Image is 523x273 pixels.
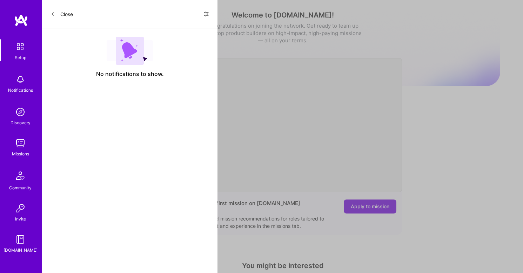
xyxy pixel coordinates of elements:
[12,150,29,157] div: Missions
[15,54,26,61] div: Setup
[8,86,33,94] div: Notifications
[14,14,28,27] img: logo
[13,105,27,119] img: discovery
[12,167,29,184] img: Community
[13,232,27,246] img: guide book
[96,70,164,78] span: No notifications to show.
[13,136,27,150] img: teamwork
[4,246,38,254] div: [DOMAIN_NAME]
[13,201,27,215] img: Invite
[51,8,73,20] button: Close
[107,37,153,65] img: empty
[15,215,26,223] div: Invite
[11,119,31,126] div: Discovery
[13,72,27,86] img: bell
[13,39,28,54] img: setup
[9,184,32,191] div: Community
